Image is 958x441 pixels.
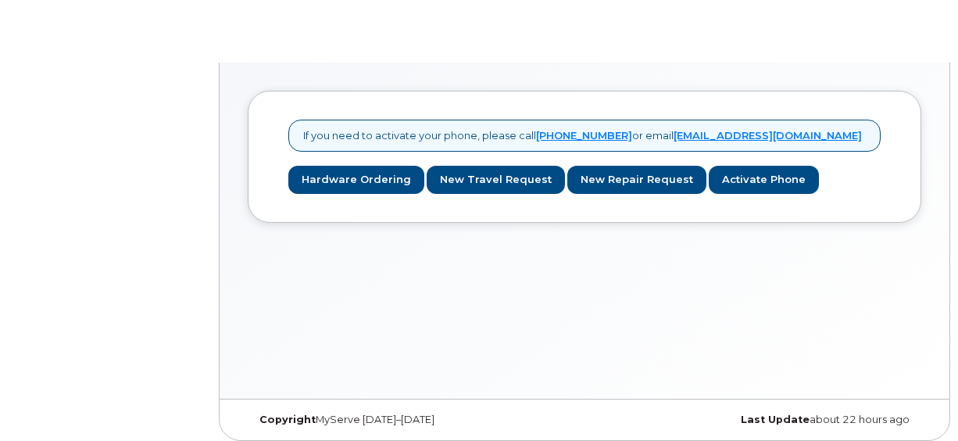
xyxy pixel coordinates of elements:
a: Hardware Ordering [288,166,424,195]
strong: Copyright [259,414,316,425]
a: New Travel Request [427,166,565,195]
div: about 22 hours ago [697,414,921,426]
a: [EMAIL_ADDRESS][DOMAIN_NAME] [674,129,862,142]
a: [PHONE_NUMBER] [536,129,632,142]
strong: Last Update [741,414,810,425]
a: Activate Phone [709,166,819,195]
p: If you need to activate your phone, please call or email [303,128,862,143]
a: New Repair Request [567,166,706,195]
div: MyServe [DATE]–[DATE] [248,414,472,426]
